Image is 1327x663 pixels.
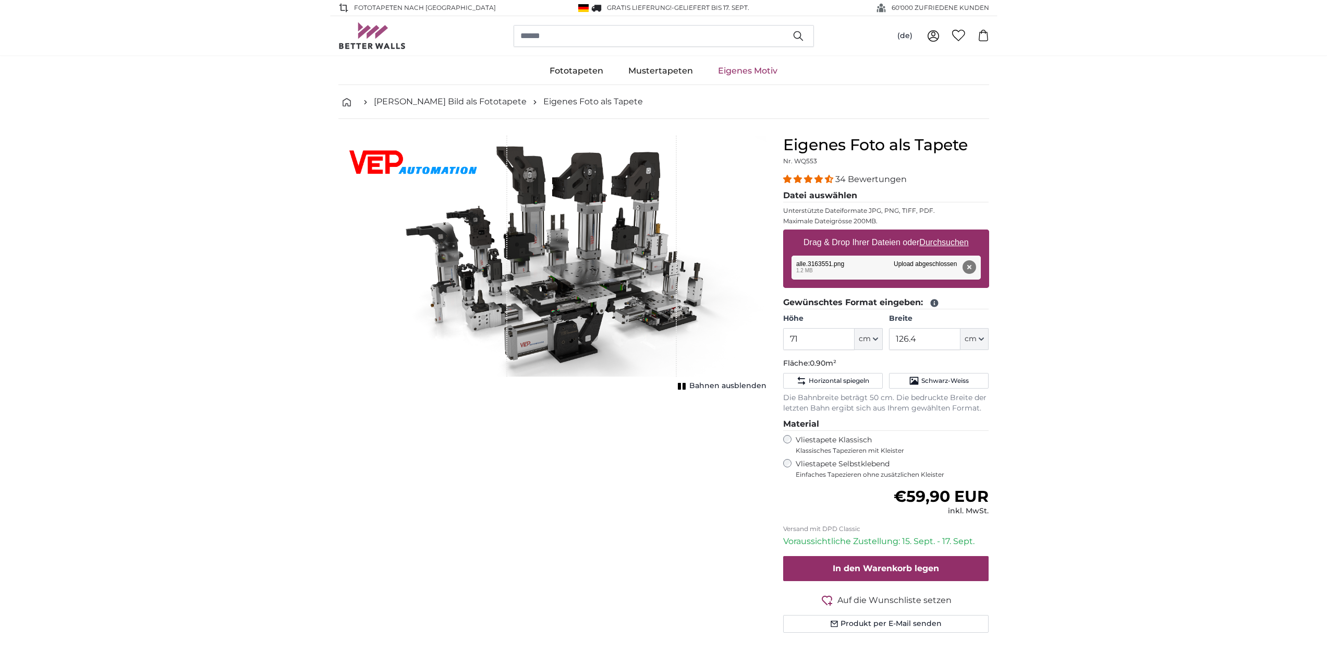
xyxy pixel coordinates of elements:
[543,95,643,108] a: Eigenes Foto als Tapete
[783,189,989,202] legend: Datei auswählen
[783,157,817,165] span: Nr. WQ553
[810,358,836,368] span: 0.90m²
[894,487,989,506] span: €59,90 EUR
[338,136,766,393] div: 1 of 1
[783,373,883,389] button: Horizontal spiegeln
[338,85,989,119] nav: breadcrumbs
[960,328,989,350] button: cm
[855,328,883,350] button: cm
[783,314,883,324] label: Höhe
[799,232,973,253] label: Drag & Drop Ihrer Dateien oder
[607,4,672,11] span: GRATIS Lieferung!
[537,57,616,85] a: Fototapeten
[616,57,705,85] a: Mustertapeten
[892,3,989,13] span: 60'000 ZUFRIEDENE KUNDEN
[338,22,406,49] img: Betterwalls
[674,4,749,11] span: Geliefert bis 17. Sept.
[796,447,980,455] span: Klassisches Tapezieren mit Kleister
[889,373,989,389] button: Schwarz-Weiss
[354,3,496,13] span: Fototapeten nach [GEOGRAPHIC_DATA]
[835,174,907,184] span: 34 Bewertungen
[796,471,989,479] span: Einfaches Tapezieren ohne zusätzlichen Kleister
[889,27,921,45] button: (de)
[783,207,989,215] p: Unterstützte Dateiformate JPG, PNG, TIFF, PDF.
[809,377,869,385] span: Horizontal spiegeln
[833,563,939,573] span: In den Warenkorb legen
[921,377,969,385] span: Schwarz-Weiss
[783,296,989,309] legend: Gewünschtes Format eingeben:
[783,594,989,607] button: Auf die Wunschliste setzen
[578,4,589,12] img: Deutschland
[783,217,989,225] p: Maximale Dateigrösse 200MB.
[783,525,989,533] p: Versand mit DPD Classic
[965,334,977,344] span: cm
[889,314,989,324] label: Breite
[859,334,871,344] span: cm
[837,594,952,607] span: Auf die Wunschliste setzen
[919,238,968,247] u: Durchsuchen
[672,4,749,11] span: -
[783,393,989,414] p: Die Bahnbreite beträgt 50 cm. Die bedruckte Breite der letzten Bahn ergibt sich aus Ihrem gewählt...
[705,57,790,85] a: Eigenes Motiv
[689,381,766,391] span: Bahnen ausblenden
[675,379,766,393] button: Bahnen ausblenden
[783,535,989,548] p: Voraussichtliche Zustellung: 15. Sept. - 17. Sept.
[783,556,989,581] button: In den Warenkorb legen
[796,459,989,479] label: Vliestapete Selbstklebend
[783,136,989,154] h1: Eigenes Foto als Tapete
[783,418,989,431] legend: Material
[374,95,527,108] a: [PERSON_NAME] Bild als Fototapete
[894,506,989,516] div: inkl. MwSt.
[796,435,980,455] label: Vliestapete Klassisch
[783,358,989,369] p: Fläche:
[783,615,989,633] button: Produkt per E-Mail senden
[783,174,835,184] span: 4.32 stars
